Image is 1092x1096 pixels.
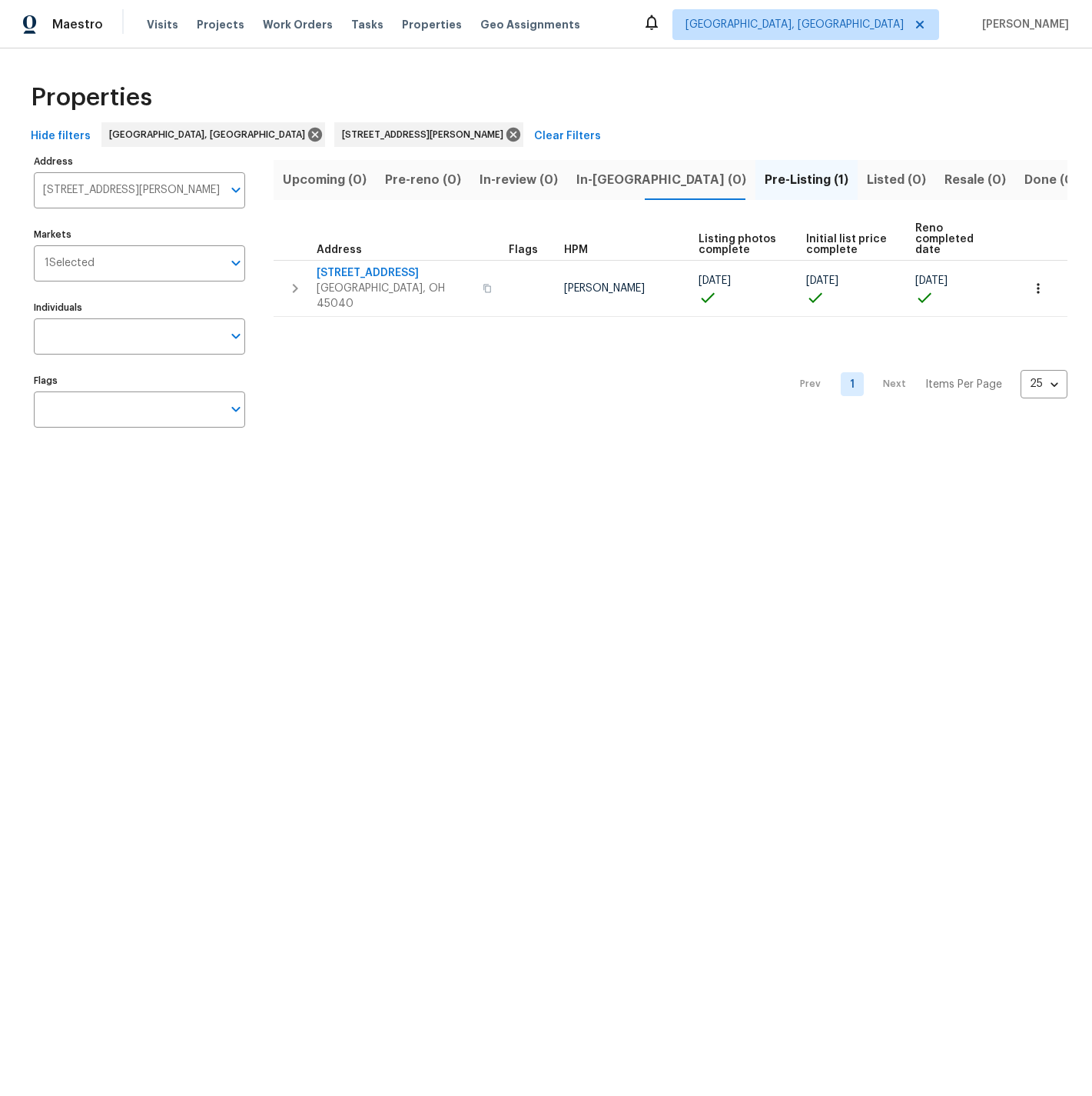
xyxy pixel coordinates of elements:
span: Work Orders [263,17,333,32]
button: Open [225,398,247,420]
span: Resale (0) [944,169,1006,191]
button: Open [225,179,247,201]
label: Address [34,157,245,166]
span: Properties [402,17,462,32]
span: In-[GEOGRAPHIC_DATA] (0) [576,169,746,191]
nav: Pagination Navigation [785,326,1067,443]
button: Clear Filters [528,122,607,151]
span: Maestro [52,17,103,32]
span: [STREET_ADDRESS][PERSON_NAME] [342,127,509,142]
span: Pre-Listing (1) [765,169,848,191]
span: [STREET_ADDRESS] [317,265,473,281]
span: Reno completed date [915,223,995,255]
span: [GEOGRAPHIC_DATA], [GEOGRAPHIC_DATA] [109,127,311,142]
span: [DATE] [806,275,838,286]
span: Done (0) [1024,169,1078,191]
span: Clear Filters [534,127,601,146]
span: Upcoming (0) [283,169,367,191]
a: Goto page 1 [841,372,864,396]
span: [DATE] [699,275,731,286]
button: Open [225,325,247,347]
span: Properties [31,90,152,105]
span: [DATE] [915,275,948,286]
div: 25 [1021,364,1067,404]
label: Individuals [34,303,245,312]
div: [STREET_ADDRESS][PERSON_NAME] [334,122,523,147]
span: Pre-reno (0) [385,169,461,191]
div: [GEOGRAPHIC_DATA], [GEOGRAPHIC_DATA] [101,122,325,147]
span: Listed (0) [867,169,926,191]
span: 1 Selected [45,257,95,270]
span: [GEOGRAPHIC_DATA], [GEOGRAPHIC_DATA] [685,17,904,32]
span: Address [317,245,362,255]
p: Items Per Page [925,377,1002,392]
span: [GEOGRAPHIC_DATA], OH 45040 [317,281,473,311]
span: Tasks [351,19,383,30]
button: Hide filters [25,122,97,151]
span: Listing photos complete [699,234,780,255]
label: Markets [34,230,245,239]
span: [PERSON_NAME] [976,17,1069,32]
span: Visits [147,17,178,32]
label: Flags [34,376,245,385]
span: In-review (0) [480,169,558,191]
span: HPM [564,245,588,255]
span: Initial list price complete [806,234,889,255]
span: [PERSON_NAME] [564,283,645,294]
span: Hide filters [31,127,91,146]
span: Flags [509,245,538,255]
span: Projects [197,17,244,32]
span: Geo Assignments [480,17,580,32]
button: Open [225,252,247,274]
